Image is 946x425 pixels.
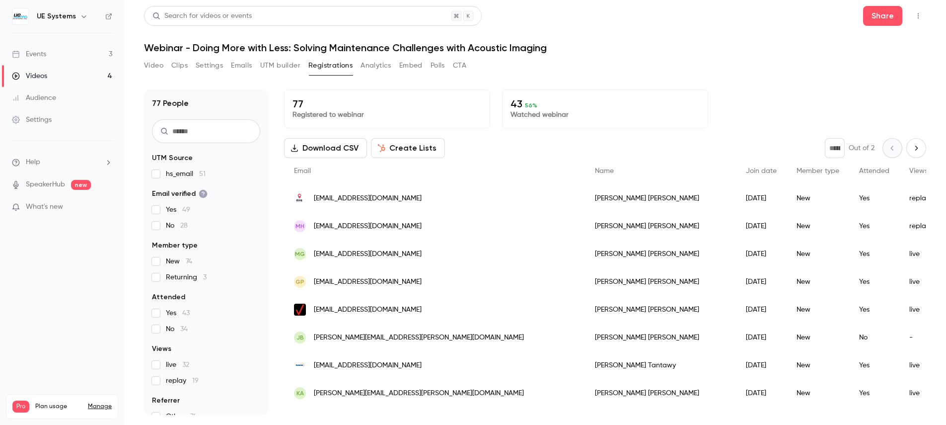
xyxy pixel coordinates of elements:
button: Registrations [308,58,353,74]
div: [PERSON_NAME] Tantawy [585,351,736,379]
span: Member type [152,241,198,251]
span: Views [909,168,928,174]
button: Settings [196,58,223,74]
div: Yes [849,240,899,268]
button: Polls [431,58,445,74]
div: New [787,212,849,240]
span: Returning [166,272,207,282]
span: 3 [203,274,207,281]
img: suncor.com [294,359,306,371]
div: Videos [12,71,47,81]
span: hs_email [166,169,206,179]
span: MG [295,250,305,258]
span: Email verified [152,189,208,199]
button: Top Bar Actions [910,8,926,24]
span: Attended [859,168,889,174]
div: Audience [12,93,56,103]
p: Watched webinar [510,110,700,120]
div: Yes [849,212,899,240]
div: New [787,379,849,407]
span: 32 [182,361,189,368]
div: Events [12,49,46,59]
p: Registered to webinar [292,110,482,120]
button: Emails [231,58,252,74]
span: replay [166,376,199,386]
span: Name [595,168,614,174]
span: Pro [12,401,29,413]
span: 43 [182,310,190,317]
img: verizon.net [294,304,306,316]
button: Embed [399,58,423,74]
span: [EMAIL_ADDRESS][DOMAIN_NAME] [314,193,422,204]
a: Manage [88,403,112,411]
p: Out of 2 [849,143,874,153]
span: 34 [180,326,188,333]
div: [DATE] [736,296,787,324]
span: 51 [199,170,206,177]
span: Email [294,168,311,174]
button: Next page [906,138,926,158]
span: 4 [94,414,98,420]
span: KA [296,389,304,398]
div: [PERSON_NAME] [PERSON_NAME] [585,296,736,324]
button: Create Lists [371,138,445,158]
span: Yes [166,308,190,318]
span: 28 [180,222,188,229]
div: New [787,351,849,379]
span: New [166,256,192,266]
div: [DATE] [736,351,787,379]
div: New [787,296,849,324]
button: Clips [171,58,188,74]
span: Help [26,157,40,168]
div: [PERSON_NAME] [PERSON_NAME] [585,379,736,407]
span: UTM Source [152,153,193,163]
span: Yes [166,205,190,215]
h6: UE Systems [37,11,76,21]
span: Attended [152,292,185,302]
span: 56 % [525,102,537,109]
span: 74 [190,413,197,420]
div: Yes [849,184,899,212]
button: CTA [453,58,466,74]
p: 77 [292,98,482,110]
div: Search for videos or events [152,11,252,21]
span: No [166,324,188,334]
span: live [166,360,189,370]
div: [PERSON_NAME] [PERSON_NAME] [585,268,736,296]
li: help-dropdown-opener [12,157,112,168]
span: 19 [192,377,199,384]
span: Referrer [152,396,180,406]
section: facet-groups [152,153,260,422]
p: 43 [510,98,700,110]
div: No [849,324,899,351]
div: New [787,324,849,351]
span: [EMAIL_ADDRESS][DOMAIN_NAME] [314,360,422,371]
div: [DATE] [736,212,787,240]
div: [PERSON_NAME] [PERSON_NAME] [585,212,736,240]
a: SpeakerHub [26,179,65,190]
span: [PERSON_NAME][EMAIL_ADDRESS][PERSON_NAME][DOMAIN_NAME] [314,333,524,343]
span: new [71,180,91,190]
div: Yes [849,379,899,407]
div: New [787,268,849,296]
span: No [166,221,188,231]
span: MH [295,222,304,231]
span: Plan usage [35,403,82,411]
div: [DATE] [736,268,787,296]
div: Yes [849,351,899,379]
div: Yes [849,268,899,296]
span: What's new [26,202,63,212]
div: [DATE] [736,240,787,268]
span: [PERSON_NAME][EMAIL_ADDRESS][PERSON_NAME][DOMAIN_NAME] [314,388,524,399]
span: [EMAIL_ADDRESS][DOMAIN_NAME] [314,277,422,287]
div: [DATE] [736,324,787,351]
span: 74 [186,258,192,265]
div: [PERSON_NAME] [PERSON_NAME] [585,240,736,268]
span: Other [166,412,197,422]
button: Download CSV [284,138,367,158]
span: Member type [797,168,839,174]
span: GP [295,277,304,286]
span: JB [296,333,304,342]
div: Settings [12,115,52,125]
div: New [787,240,849,268]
